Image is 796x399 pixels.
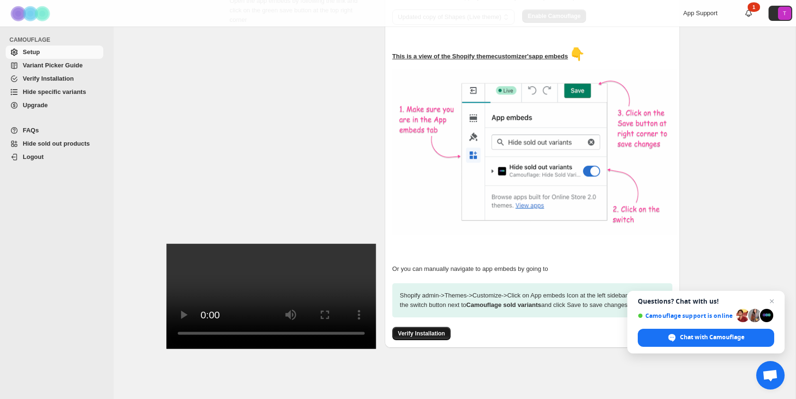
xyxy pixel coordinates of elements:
[638,297,774,305] span: Questions? Chat with us!
[748,2,760,12] div: 1
[638,329,774,347] span: Chat with Camouflage
[744,9,753,18] a: 1
[6,150,103,164] a: Logout
[683,9,717,17] span: App Support
[23,62,82,69] span: Variant Picker Guide
[23,48,40,56] span: Setup
[392,53,568,60] u: This is a view of the Shopify theme customizer's app embeds
[6,99,103,112] a: Upgrade
[166,244,376,349] video: Enable Camouflage in theme app embeds
[392,264,672,274] p: Or you can manually navigate to app embeds by going to
[6,137,103,150] a: Hide sold out products
[392,283,672,317] p: Shopify admin -> Themes -> Customize -> Click on App embeds Icon at the left sidebar -> Click on ...
[392,327,451,340] button: Verify Installation
[23,75,74,82] span: Verify Installation
[6,85,103,99] a: Hide specific variants
[392,330,451,337] a: Verify Installation
[23,127,39,134] span: FAQs
[638,312,733,319] span: Camouflage support is online
[6,72,103,85] a: Verify Installation
[398,330,445,337] span: Verify Installation
[783,10,787,16] text: T
[23,102,48,109] span: Upgrade
[23,88,86,95] span: Hide specific variants
[778,7,791,20] span: Avatar with initials T
[570,47,585,61] span: 👇
[23,140,90,147] span: Hide sold out products
[392,69,677,235] img: camouflage-enable
[6,124,103,137] a: FAQs
[680,333,744,342] span: Chat with Camouflage
[466,301,541,308] strong: Camouflage sold variants
[6,46,103,59] a: Setup
[769,6,792,21] button: Avatar with initials T
[6,59,103,72] a: Variant Picker Guide
[23,153,44,160] span: Logout
[8,0,55,27] img: Camouflage
[9,36,107,44] span: CAMOUFLAGE
[756,361,785,390] a: Open chat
